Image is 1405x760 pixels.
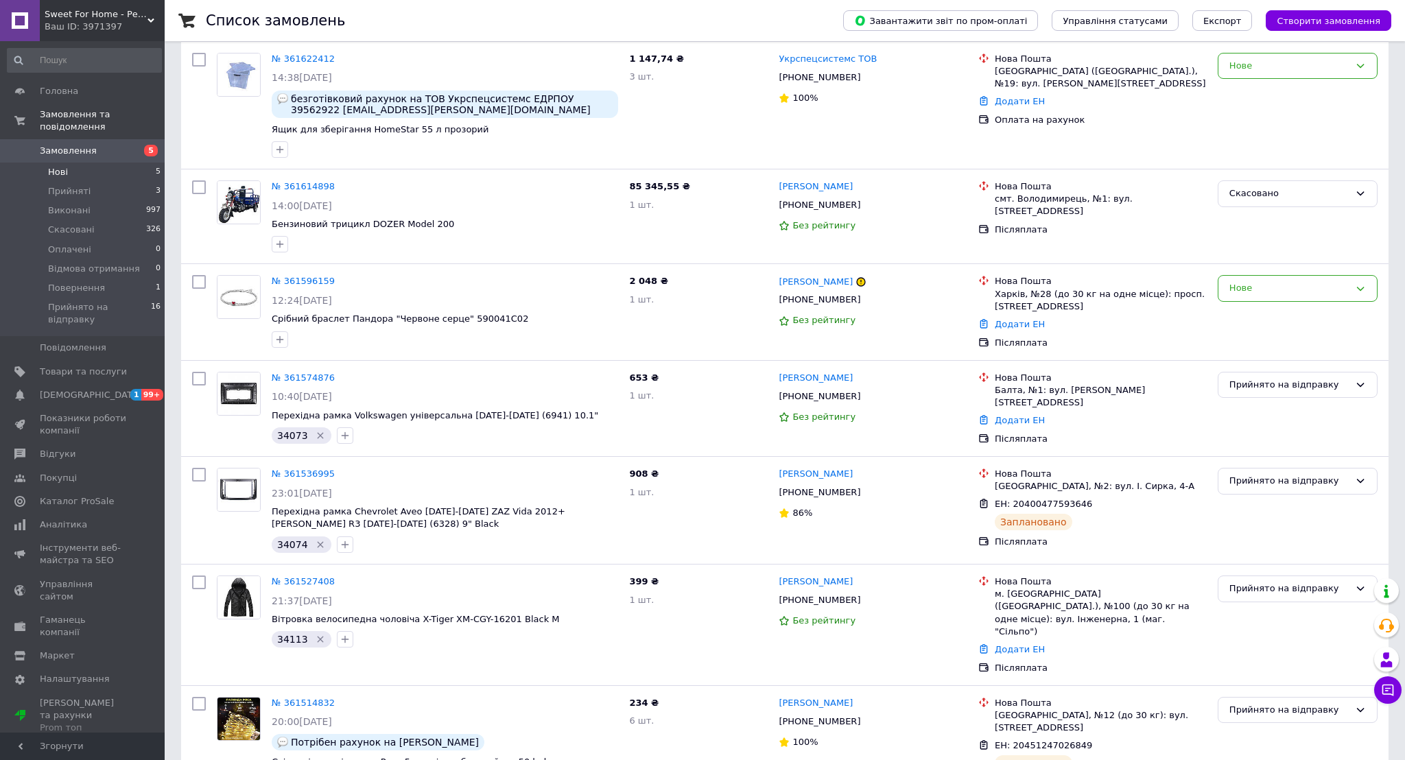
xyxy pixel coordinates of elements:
span: Вітровка велосипедна чоловіча X-Tiger XM-CGY-16201 Black M [272,614,560,624]
span: 21:37[DATE] [272,595,332,606]
span: Повідомлення [40,342,106,354]
a: Перехідна рамка Volkswagen універсальна [DATE]-[DATE] (6941) 10.1" [272,410,598,420]
span: Товари та послуги [40,366,127,378]
span: Без рейтингу [792,315,855,325]
a: Фото товару [217,468,261,512]
span: 86% [792,508,812,518]
a: № 361614898 [272,181,335,191]
span: 34073 [277,430,308,441]
a: [PERSON_NAME] [779,575,853,589]
span: Без рейтингу [792,220,855,230]
div: [PHONE_NUMBER] [776,69,863,86]
span: Управління статусами [1063,16,1168,26]
div: Нова Пошта [995,697,1207,709]
span: Експорт [1203,16,1242,26]
div: Харків, №28 (до 30 кг на одне місце): просп. [STREET_ADDRESS] [995,288,1207,313]
div: Нове [1229,59,1349,73]
span: Замовлення та повідомлення [40,108,165,133]
h1: Список замовлень [206,12,345,29]
div: Нова Пошта [995,372,1207,384]
span: [DEMOGRAPHIC_DATA] [40,389,141,401]
img: Фото товару [217,576,260,619]
span: 0 [156,263,161,275]
div: м. [GEOGRAPHIC_DATA] ([GEOGRAPHIC_DATA].), №100 (до 30 кг на одне місце): вул. Інженерна, 1 (маг.... [995,588,1207,638]
div: Балта, №1: вул. [PERSON_NAME][STREET_ADDRESS] [995,384,1207,409]
a: [PERSON_NAME] [779,180,853,193]
span: Управління сайтом [40,578,127,603]
span: 34113 [277,634,308,645]
div: [PHONE_NUMBER] [776,713,863,731]
span: 99+ [141,389,164,401]
button: Завантажити звіт по пром-оплаті [843,10,1038,31]
span: 10:40[DATE] [272,391,332,402]
div: [PHONE_NUMBER] [776,484,863,501]
div: [GEOGRAPHIC_DATA], №2: вул. І. Сирка, 4-А [995,480,1207,492]
div: смт. Володимирець, №1: вул. [STREET_ADDRESS] [995,193,1207,217]
a: Ящик для зберігання HomeStar 55 л прозорий [272,124,489,134]
span: 1 шт. [629,390,654,401]
img: Фото товару [217,468,260,511]
span: 997 [146,204,161,217]
input: Пошук [7,48,162,73]
div: Прийнято на відправку [1229,582,1349,596]
img: Фото товару [217,276,260,318]
span: [PERSON_NAME] та рахунки [40,697,127,735]
span: 85 345,55 ₴ [629,181,689,191]
a: № 361527408 [272,576,335,586]
div: Післяплата [995,337,1207,349]
div: Оплата на рахунок [995,114,1207,126]
span: 100% [792,737,818,747]
span: Каталог ProSale [40,495,114,508]
a: Срібний браслет Пандора "Червоне серце" 590041C02 [272,313,528,324]
a: Додати ЕН [995,319,1045,329]
div: Післяплата [995,224,1207,236]
span: Замовлення [40,145,97,157]
span: Без рейтингу [792,615,855,626]
span: Налаштування [40,673,110,685]
button: Створити замовлення [1266,10,1391,31]
span: Скасовані [48,224,95,236]
div: Прийнято на відправку [1229,474,1349,488]
img: Фото товару [217,698,260,740]
div: Післяплата [995,662,1207,674]
a: Фото товару [217,372,261,416]
a: Створити замовлення [1252,15,1391,25]
span: 5 [156,166,161,178]
div: Прийнято на відправку [1229,703,1349,717]
span: 1 шт. [629,200,654,210]
span: 908 ₴ [629,468,659,479]
span: 20:00[DATE] [272,716,332,727]
a: Укрспецсистемс ТОВ [779,53,877,66]
div: Ваш ID: 3971397 [45,21,165,33]
a: Додати ЕН [995,644,1045,654]
div: Післяплата [995,536,1207,548]
svg: Видалити мітку [315,634,326,645]
span: Виконані [48,204,91,217]
span: Бензиновий трицикл DOZER Model 200 [272,219,454,229]
span: Інструменти веб-майстра та SEO [40,542,127,567]
div: Нова Пошта [995,575,1207,588]
img: Фото товару [217,181,260,224]
span: Головна [40,85,78,97]
span: 6 шт. [629,715,654,726]
span: 100% [792,93,818,103]
span: безготівковий рахунок на ТОВ Укрспецсистемс ЕДРПОУ 39562922 [EMAIL_ADDRESS][PERSON_NAME][DOMAIN_N... [291,93,613,115]
a: Фото товару [217,275,261,319]
span: 1 [156,282,161,294]
div: [PHONE_NUMBER] [776,196,863,214]
div: Скасовано [1229,187,1349,201]
a: Додати ЕН [995,415,1045,425]
div: Prom топ [40,722,127,734]
a: Перехідна рамка Chevrolet Aveo [DATE]-[DATE] ZAZ Vida 2012+ [PERSON_NAME] R3 [DATE]-[DATE] (6328)... [272,506,565,530]
span: 1 шт. [629,487,654,497]
span: 16 [151,301,161,326]
span: Нові [48,166,68,178]
span: Повернення [48,282,105,294]
span: Оплачені [48,244,91,256]
div: [PHONE_NUMBER] [776,591,863,609]
span: 0 [156,244,161,256]
div: Нове [1229,281,1349,296]
button: Управління статусами [1052,10,1179,31]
